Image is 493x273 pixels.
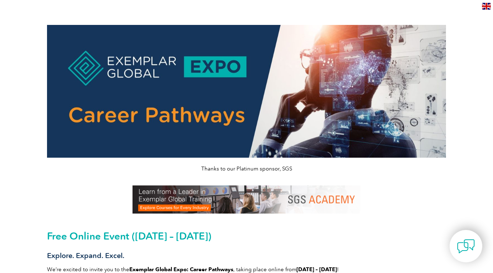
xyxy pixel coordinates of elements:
[47,165,446,173] p: Thanks to our Platinum sponsor, SGS
[47,25,446,158] img: career pathways
[296,266,337,273] strong: [DATE] – [DATE]
[129,266,233,273] strong: Exemplar Global Expo: Career Pathways
[47,251,446,260] h3: Explore. Expand. Excel.
[482,3,491,10] img: en
[47,230,446,242] h2: Free Online Event ([DATE] – [DATE])
[133,185,360,214] img: SGS
[457,237,475,255] img: contact-chat.png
